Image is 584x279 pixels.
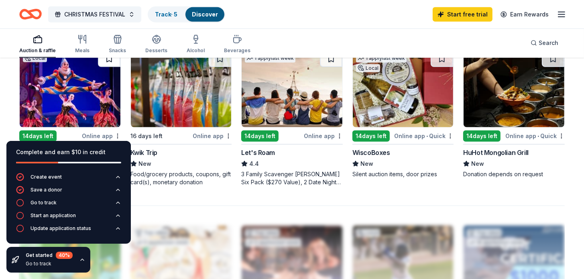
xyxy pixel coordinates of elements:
div: 3 Family Scavenger [PERSON_NAME] Six Pack ($270 Value), 2 Date Night Scavenger [PERSON_NAME] Two ... [241,170,343,186]
div: Go to track [31,200,57,206]
div: 1 apply last week [245,54,295,63]
div: Alcohol [187,47,205,54]
button: CHRISTMAS FESTIVAL [48,6,141,22]
div: WiscoBoxes [352,148,390,157]
div: Let's Roam [241,148,275,157]
img: Image for HuHot Mongolian Grill [464,51,564,127]
img: Image for WiscoBoxes [353,51,454,127]
span: New [138,159,151,169]
span: CHRISTMAS FESTIVAL [64,10,125,19]
span: • [537,133,539,139]
a: Discover [192,11,218,18]
button: Alcohol [187,31,205,58]
img: Image for Let's Roam [242,51,342,127]
a: Earn Rewards [496,7,553,22]
button: Track· 5Discover [148,6,225,22]
img: Image for Kwik Trip [131,51,232,127]
button: Meals [75,31,90,58]
span: New [471,159,484,169]
a: Image for HuHot Mongolian Grill14days leftOnline app•QuickHuHot Mongolian GrillNewDonation depend... [463,51,565,178]
div: Silent auction items, door prizes [352,170,454,178]
div: Online app [193,131,232,141]
a: Image for Milwaukee BalletLocal14days leftOnline appMilwaukee BalletNewTickets to performances [19,51,121,178]
a: Image for WiscoBoxes1 applylast weekLocal14days leftOnline app•QuickWiscoBoxesNewSilent auction i... [352,51,454,178]
div: Online app [304,131,343,141]
div: Food/grocery products, coupons, gift card(s), monetary donation [130,170,232,186]
button: Beverages [224,31,250,58]
div: Desserts [145,47,167,54]
span: New [360,159,373,169]
div: Kwik Trip [130,148,157,157]
a: Track· 5 [155,11,177,18]
a: Image for Let's Roam1 applylast week14days leftOnline appLet's Roam4.43 Family Scavenger [PERSON_... [241,51,343,186]
button: Update application status [16,224,121,237]
div: 14 days left [463,130,501,142]
div: Donation depends on request [463,170,565,178]
div: Start an application [31,212,76,219]
div: Online app Quick [394,131,454,141]
button: Go to track [16,199,121,212]
span: 4.4 [249,159,259,169]
img: Image for Milwaukee Ballet [20,51,120,127]
a: Image for Kwik Trip16 days leftOnline appKwik TripNewFood/grocery products, coupons, gift card(s)... [130,51,232,186]
div: Online app [82,131,121,141]
div: Online app Quick [505,131,565,141]
div: Get started [26,252,73,259]
div: 14 days left [241,130,279,142]
div: Local [356,64,380,72]
div: Auction & raffle [19,47,56,54]
button: Auction & raffle [19,31,56,58]
span: Search [539,38,558,48]
div: 16 days left [130,131,163,141]
div: Complete and earn $10 in credit [16,147,121,157]
span: • [426,133,428,139]
button: Save a donor [16,186,121,199]
div: 40 % [56,252,73,259]
button: Search [524,35,565,51]
div: Go to track [26,261,73,267]
div: Save a donor [31,187,62,193]
div: Snacks [109,47,126,54]
div: Local [23,54,47,62]
button: Snacks [109,31,126,58]
div: Meals [75,47,90,54]
div: 14 days left [19,130,57,142]
div: Create event [31,174,62,180]
button: Create event [16,173,121,186]
div: 14 days left [352,130,390,142]
div: 1 apply last week [356,54,407,63]
a: Home [19,5,42,24]
a: Start free trial [433,7,492,22]
div: Beverages [224,47,250,54]
button: Start an application [16,212,121,224]
div: Update application status [31,225,91,232]
button: Desserts [145,31,167,58]
div: HuHot Mongolian Grill [463,148,529,157]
